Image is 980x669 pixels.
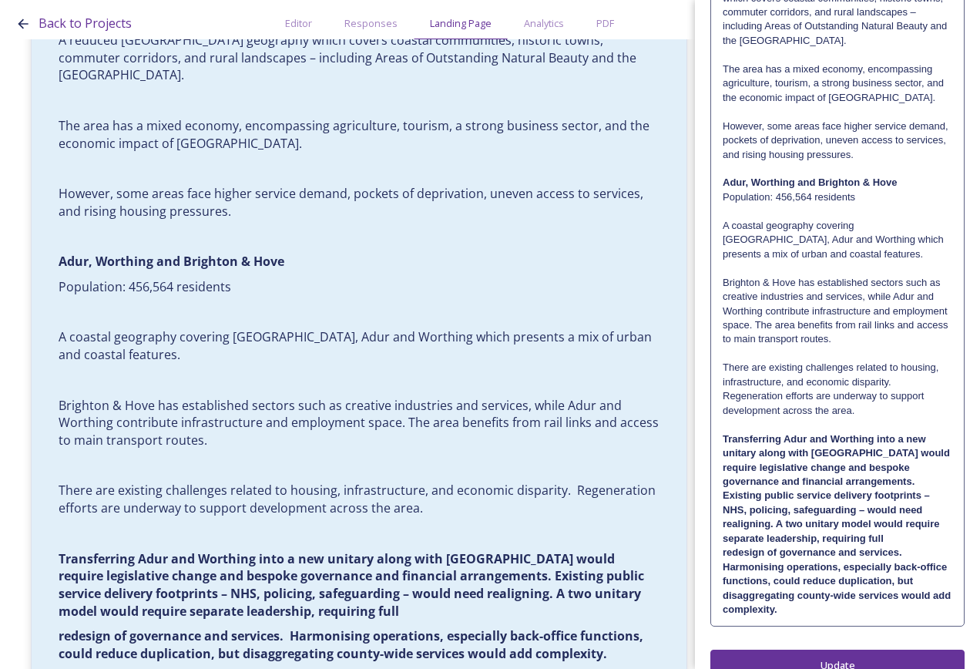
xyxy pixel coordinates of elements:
[344,16,398,31] span: Responses
[59,278,659,296] p: Population: 456,564 residents
[59,32,659,84] p: A reduced [GEOGRAPHIC_DATA] geography which covers coastal communities, historic towns, commuter ...
[723,62,952,105] p: The area has a mixed economy, encompassing agriculture, tourism, a strong business sector, and th...
[524,16,564,31] span: Analytics
[723,361,952,418] p: There are existing challenges related to housing, infrastructure, and economic disparity. Regener...
[59,185,659,220] p: However, some areas face higher service demand, pockets of deprivation, uneven access to services...
[285,16,312,31] span: Editor
[723,190,952,204] p: Population: 456,564 residents
[59,397,659,449] p: Brighton & Hove has established sectors such as creative industries and services, while Adur and ...
[59,627,646,662] strong: redesign of governance and services. Harmonising operations, especially back-office functions, co...
[39,14,132,33] a: Back to Projects
[723,219,952,261] p: A coastal geography covering [GEOGRAPHIC_DATA], Adur and Worthing which presents a mix of urban a...
[723,176,898,188] strong: Adur, Worthing and Brighton & Hove
[723,119,952,162] p: However, some areas face higher service demand, pockets of deprivation, uneven access to services...
[723,546,954,615] strong: redesign of governance and services. Harmonising operations, especially back-office functions, co...
[39,15,132,32] span: Back to Projects
[430,16,492,31] span: Landing Page
[723,276,952,347] p: Brighton & Hove has established sectors such as creative industries and services, while Adur and ...
[723,433,953,544] strong: Transferring Adur and Worthing into a new unitary along with [GEOGRAPHIC_DATA] would require legi...
[59,117,659,152] p: The area has a mixed economy, encompassing agriculture, tourism, a strong business sector, and th...
[59,328,659,363] p: A coastal geography covering [GEOGRAPHIC_DATA], Adur and Worthing which presents a mix of urban a...
[59,482,659,516] p: There are existing challenges related to housing, infrastructure, and economic disparity. Regener...
[59,253,284,270] strong: Adur, Worthing and Brighton & Hove
[596,16,614,31] span: PDF
[59,550,647,620] strong: Transferring Adur and Worthing into a new unitary along with [GEOGRAPHIC_DATA] would require legi...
